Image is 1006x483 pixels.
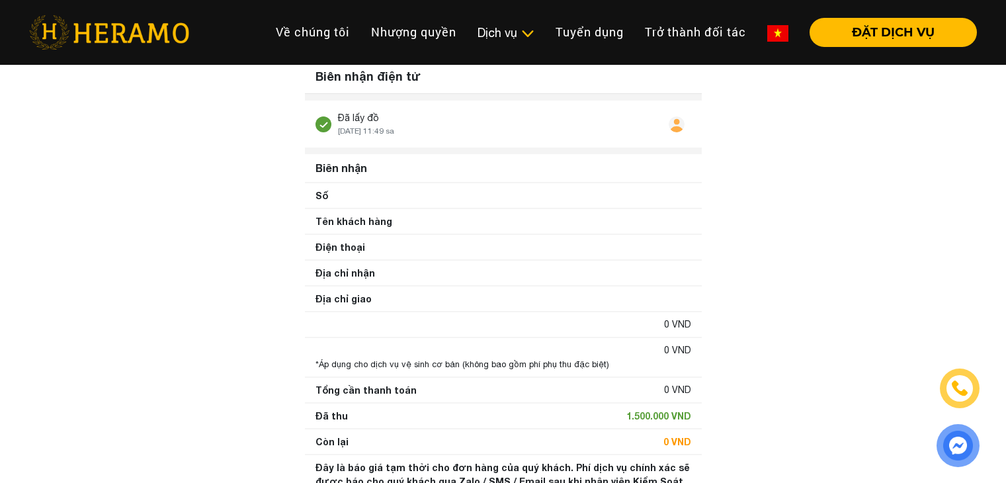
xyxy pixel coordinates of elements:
[634,18,757,46] a: Trở thành đối tác
[315,240,365,254] div: Điện thoại
[521,27,534,40] img: subToggleIcon
[669,116,685,132] img: user.svg
[315,409,348,423] div: Đã thu
[315,359,609,369] span: *Áp dụng cho dịch vụ vệ sinh cơ bản (không bao gồm phí phụ thu đặc biệt)
[626,409,691,423] div: 1.500.000 VND
[810,18,977,47] button: ĐẶT DỊCH VỤ
[952,381,967,396] img: phone-icon
[545,18,634,46] a: Tuyển dụng
[305,60,702,94] div: Biên nhận điện tử
[664,318,691,331] div: 0 VND
[315,383,417,397] div: Tổng cần thanh toán
[360,18,467,46] a: Nhượng quyền
[664,383,691,397] div: 0 VND
[315,214,392,228] div: Tên khách hàng
[478,24,534,42] div: Dịch vụ
[29,15,189,50] img: heramo-logo.png
[265,18,360,46] a: Về chúng tôi
[799,26,977,38] a: ĐẶT DỊCH VỤ
[664,343,691,357] div: 0 VND
[767,25,788,42] img: vn-flag.png
[942,371,978,406] a: phone-icon
[663,435,691,449] div: 0 VND
[315,435,349,449] div: Còn lại
[338,111,394,125] div: Đã lấy đồ
[315,292,372,306] div: Địa chỉ giao
[315,116,331,132] img: stick.svg
[315,189,328,202] div: Số
[310,155,696,181] div: Biên nhận
[338,126,394,136] span: [DATE] 11:49 sa
[315,266,375,280] div: Địa chỉ nhận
